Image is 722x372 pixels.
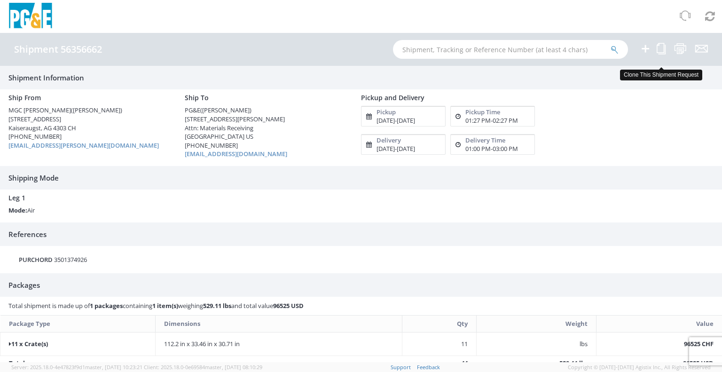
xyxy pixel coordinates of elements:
[465,109,500,115] h5: Pickup Time
[402,356,477,371] td: 11
[185,106,347,115] div: PG&E
[393,40,628,59] input: Shipment, Tracking or Reference Number (at least 4 chars)
[90,301,123,310] strong: 1 packages
[152,301,178,310] strong: 1 item(s)
[391,364,411,371] a: Support
[417,364,440,371] a: Feedback
[1,206,181,215] div: Air
[8,94,171,101] h4: Ship From
[395,144,397,153] span: -
[155,315,402,332] th: Dimensions
[7,3,54,31] img: pge-logo-06675f144f4cfa6a6814.png
[465,116,518,125] div: 01:27 PM 02:27 PM
[185,94,347,101] h4: Ship To
[477,332,596,356] td: lbs
[8,194,714,201] h4: Leg 1
[71,106,122,114] span: ([PERSON_NAME])
[185,132,347,141] div: [GEOGRAPHIC_DATA] US
[361,94,582,101] h4: Pickup and Delivery
[596,315,722,332] th: Value
[185,115,347,124] div: [STREET_ADDRESS][PERSON_NAME]
[8,115,171,124] div: [STREET_ADDRESS]
[395,116,397,125] span: -
[465,144,518,153] div: 01:00 PM 03:00 PM
[596,356,722,371] td: 96525 USD
[377,144,415,153] div: [DATE] [DATE]
[0,356,402,371] td: Total
[465,137,505,143] h5: Delivery Time
[402,315,477,332] th: Qty
[402,332,477,356] td: 11
[0,315,156,332] th: Package Type
[185,141,347,150] div: [PHONE_NUMBER]
[9,340,48,348] strong: 11 x Crate(s)
[8,106,171,115] div: MGC [PERSON_NAME]
[477,356,596,371] td: 529.11 lbs
[11,364,142,371] span: Server: 2025.18.0-4e47823f9d1
[85,364,142,371] span: master, [DATE] 10:23:21
[377,137,401,143] h5: Delivery
[185,150,287,158] a: [EMAIL_ADDRESS][DOMAIN_NAME]
[155,332,402,356] td: 112.2 in x 33.46 in x 30.71 in
[377,116,415,125] div: [DATE] [DATE]
[377,109,396,115] h5: Pickup
[14,44,102,55] h4: Shipment 56356662
[19,256,53,263] h5: PURCHORD
[203,301,231,310] strong: 529.11 lbs
[684,340,714,348] strong: 96525 CHF
[477,315,596,332] th: Weight
[144,364,262,371] span: Client: 2025.18.0-0e69584
[620,70,702,80] div: Clone This Shipment Request
[491,144,493,153] span: -
[8,206,27,214] strong: Mode:
[273,301,304,310] strong: 96525 USD
[568,364,711,371] span: Copyright © [DATE]-[DATE] Agistix Inc., All Rights Reserved
[8,141,159,150] a: [EMAIL_ADDRESS][PERSON_NAME][DOMAIN_NAME]
[8,124,171,133] div: Kaiseraugst, AG 4303 CH
[54,255,87,264] span: 3501374926
[491,116,493,125] span: -
[185,124,347,133] div: Attn: Materials Receiving
[200,106,251,114] span: ([PERSON_NAME])
[8,132,171,141] div: [PHONE_NUMBER]
[205,364,262,371] span: master, [DATE] 08:10:29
